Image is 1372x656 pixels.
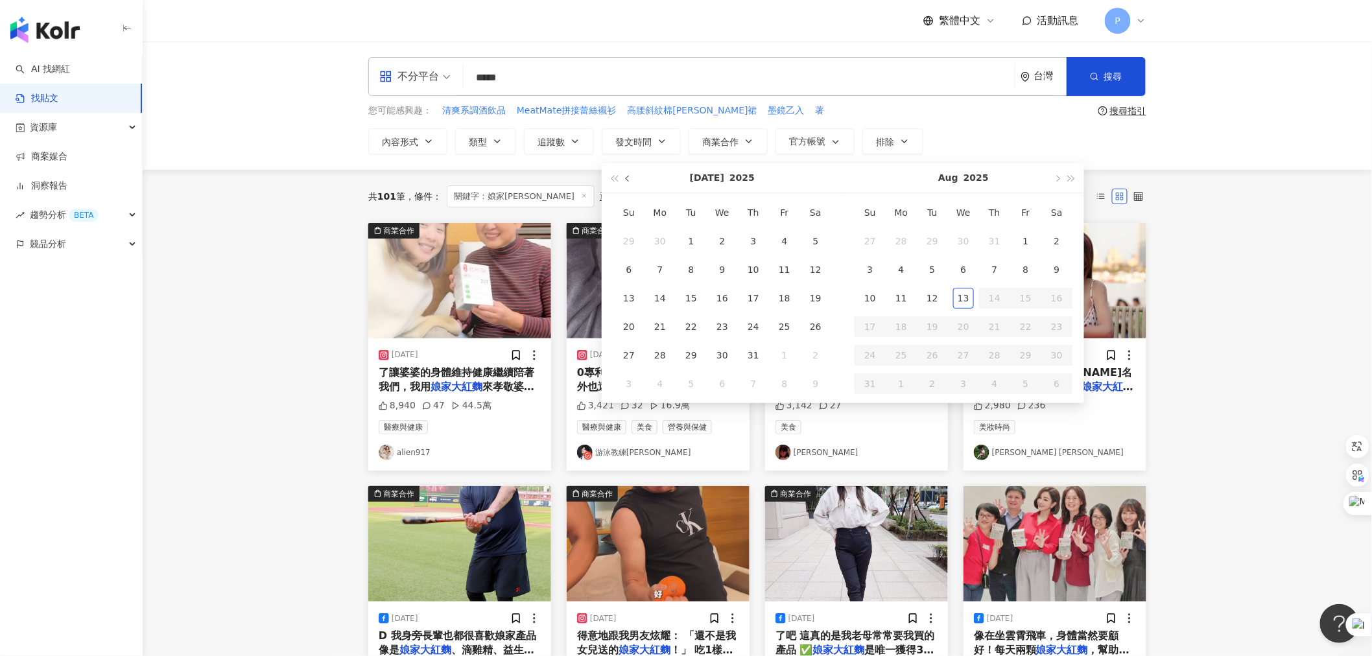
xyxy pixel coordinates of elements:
[368,486,551,602] div: post-image商業合作
[707,255,738,284] td: 2025-07-09
[953,288,974,309] div: 13
[577,420,626,434] span: 醫療與健康
[775,445,938,460] a: KOL Avatar[PERSON_NAME]
[769,227,800,255] td: 2025-07-04
[368,223,551,338] div: post-image商業合作
[368,104,432,117] span: 您可能感興趣：
[368,223,551,338] img: post-image
[431,381,482,393] mark: 娘家大紅麴
[738,369,769,398] td: 2025-08-07
[1104,71,1122,82] span: 搜尋
[619,259,639,280] div: 6
[619,231,639,252] div: 29
[1036,644,1088,656] mark: 娘家大紅麴
[738,255,769,284] td: 2025-07-10
[922,259,943,280] div: 5
[774,373,795,394] div: 8
[891,288,912,309] div: 11
[886,198,917,227] th: Mo
[567,486,750,602] div: post-image商業合作
[939,14,980,28] span: 繁體中文
[860,259,881,280] div: 3
[712,259,733,280] div: 9
[621,399,643,412] div: 32
[619,345,639,366] div: 27
[1041,227,1072,255] td: 2025-08-02
[805,316,826,337] div: 26
[1010,198,1041,227] th: Fr
[948,198,979,227] th: We
[613,341,645,369] td: 2025-07-27
[368,486,551,602] img: post-image
[516,104,617,118] button: MeatMate拼接蕾絲襯衫
[729,163,755,193] button: 2025
[743,231,764,252] div: 3
[855,284,886,312] td: 2025-08-10
[577,445,593,460] img: KOL Avatar
[632,420,657,434] span: 美食
[769,312,800,341] td: 2025-07-25
[712,316,733,337] div: 23
[663,420,712,434] span: 營養與保健
[917,284,948,312] td: 2025-08-12
[819,399,842,412] div: 27
[707,284,738,312] td: 2025-07-16
[800,284,831,312] td: 2025-07-19
[613,312,645,341] td: 2025-07-20
[30,229,66,259] span: 競品分析
[1067,57,1146,96] button: 搜尋
[628,104,757,117] span: 高腰斜紋棉[PERSON_NAME]裙
[855,255,886,284] td: 2025-08-03
[1015,231,1036,252] div: 1
[738,312,769,341] td: 2025-07-24
[650,288,670,309] div: 14
[650,345,670,366] div: 28
[979,255,1010,284] td: 2025-08-07
[577,399,614,412] div: 3,421
[538,137,565,147] span: 追蹤數
[567,223,750,338] img: post-image
[774,231,795,252] div: 4
[774,316,795,337] div: 25
[891,259,912,280] div: 4
[707,227,738,255] td: 2025-07-02
[379,66,439,87] div: 不分平台
[855,198,886,227] th: Su
[16,150,67,163] a: 商案媒合
[769,198,800,227] th: Fr
[613,369,645,398] td: 2025-08-03
[681,316,702,337] div: 22
[984,259,1005,280] div: 7
[974,399,1011,412] div: 2,980
[860,231,881,252] div: 27
[800,198,831,227] th: Sa
[676,369,707,398] td: 2025-08-05
[738,227,769,255] td: 2025-07-03
[681,373,702,394] div: 5
[743,373,764,394] div: 7
[805,231,826,252] div: 5
[422,399,445,412] div: 47
[738,284,769,312] td: 2025-07-17
[379,445,394,460] img: KOL Avatar
[455,128,516,154] button: 類型
[769,369,800,398] td: 2025-08-08
[774,259,795,280] div: 11
[681,231,702,252] div: 1
[645,369,676,398] td: 2025-08-04
[984,231,1005,252] div: 31
[886,255,917,284] td: 2025-08-04
[676,227,707,255] td: 2025-07-01
[689,128,768,154] button: 商業合作
[917,255,948,284] td: 2025-08-05
[707,341,738,369] td: 2025-07-30
[645,341,676,369] td: 2025-07-28
[712,288,733,309] div: 16
[392,349,418,360] div: [DATE]
[676,255,707,284] td: 2025-07-08
[379,366,534,393] span: 了讓婆婆的身體維持健康繼續陪著我們，我用
[1021,72,1030,82] span: environment
[619,288,639,309] div: 13
[1015,259,1036,280] div: 8
[774,288,795,309] div: 18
